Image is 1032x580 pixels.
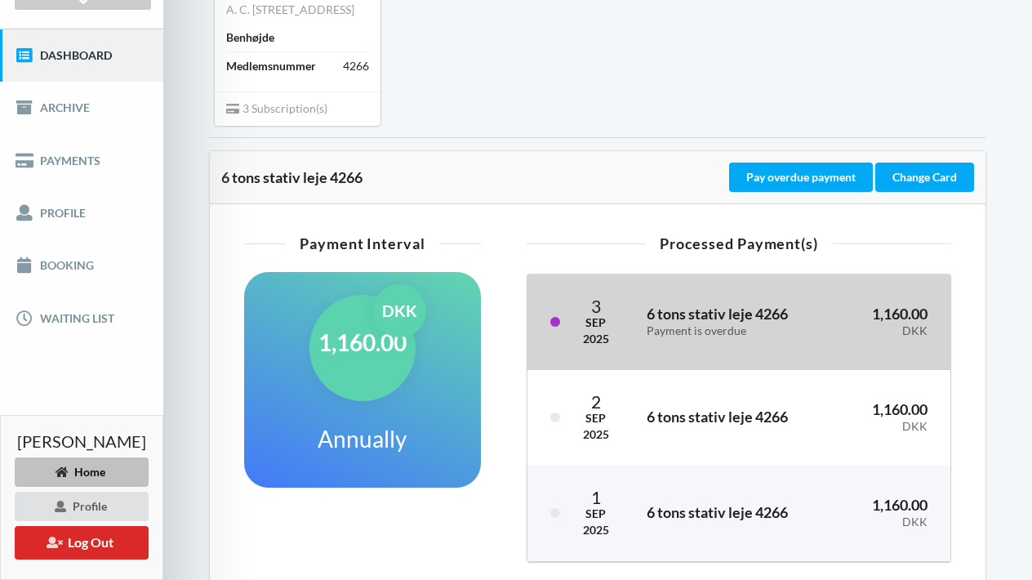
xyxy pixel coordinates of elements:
[729,163,873,192] button: Pay overdue payment
[318,424,407,453] h1: Annually
[583,331,609,347] div: 2025
[244,236,481,251] div: Payment Interval
[841,420,927,434] div: DKK
[647,324,819,338] div: Payment is overdue
[343,58,369,74] div: 4266
[17,433,146,449] span: [PERSON_NAME]
[221,169,726,185] div: 6 tons stativ leje 4266
[373,284,426,337] div: DKK
[647,503,819,522] h3: 6 tons stativ leje 4266
[583,489,609,506] div: 1
[872,400,927,418] span: 1,160.00
[583,315,609,331] div: Sep
[15,457,149,487] div: Home
[226,101,327,115] span: 3 Subscription(s)
[841,515,927,529] div: DKK
[583,297,609,315] div: 3
[841,324,927,338] div: DKK
[583,506,609,522] div: Sep
[226,2,354,16] a: A. C. [STREET_ADDRESS]
[583,522,609,538] div: 2025
[318,328,407,357] h1: 1,160.00
[583,393,609,410] div: 2
[15,526,149,560] button: Log Out
[872,496,927,514] span: 1,160.00
[226,58,316,74] div: Medlemsnummer
[583,410,609,426] div: Sep
[583,426,609,443] div: 2025
[527,236,951,251] div: Processed Payment(s)
[647,408,819,426] h3: 6 tons stativ leje 4266
[872,305,927,323] span: 1,160.00
[226,29,274,46] div: Benhøjde
[647,305,819,337] h3: 6 tons stativ leje 4266
[875,163,974,192] div: Change Card
[15,492,149,521] div: Profile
